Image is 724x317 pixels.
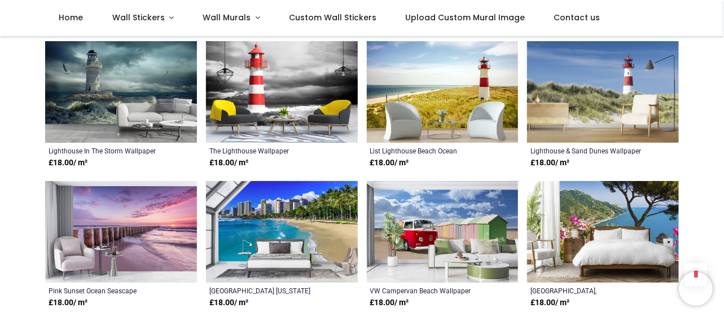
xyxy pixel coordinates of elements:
[203,12,251,23] span: Wall Murals
[209,146,325,155] a: The Lighthouse Wallpaper
[45,181,197,283] img: Pink Sunset Ocean Seascape Wall Mural Wallpaper
[554,12,600,23] span: Contact us
[59,12,84,23] span: Home
[367,181,519,283] img: VW Campervan Beach Wall Mural Wallpaper
[530,146,646,155] a: Lighthouse & Sand Dunes Wallpaper
[49,157,87,169] strong: £ 18.00 / m²
[209,297,248,309] strong: £ 18.00 / m²
[679,272,713,306] iframe: Brevo live chat
[209,157,248,169] strong: £ 18.00 / m²
[370,146,486,155] a: List Lighthouse Beach Ocean Wallpaper
[530,297,569,309] strong: £ 18.00 / m²
[370,286,486,295] a: VW Campervan Beach Wallpaper
[527,181,679,283] img: Amalfi Coast, Italy Landscape Wall Mural Wallpaper
[527,41,679,143] img: Lighthouse & Sand Dunes Wall Mural Wallpaper
[370,157,409,169] strong: £ 18.00 / m²
[49,286,164,295] a: Pink Sunset Ocean Seascape Wallpaper
[405,12,525,23] span: Upload Custom Mural Image
[530,286,646,295] a: [GEOGRAPHIC_DATA], [GEOGRAPHIC_DATA] Landscape Wallpaper
[206,41,358,143] img: The Lighthouse Wall Mural Wallpaper
[370,297,409,309] strong: £ 18.00 / m²
[45,41,197,143] img: Lighthouse In The Storm Wall Mural Wallpaper
[209,286,325,295] a: [GEOGRAPHIC_DATA] [US_STATE] Wallpaper
[49,297,87,309] strong: £ 18.00 / m²
[367,41,519,143] img: List Lighthouse Beach Ocean Wall Mural Wallpaper
[112,12,165,23] span: Wall Stickers
[49,146,164,155] a: Lighthouse In The Storm Wallpaper
[530,157,569,169] strong: £ 18.00 / m²
[289,12,376,23] span: Custom Wall Stickers
[206,181,358,283] img: Honolulu Beach Hawaii Wall Mural Wallpaper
